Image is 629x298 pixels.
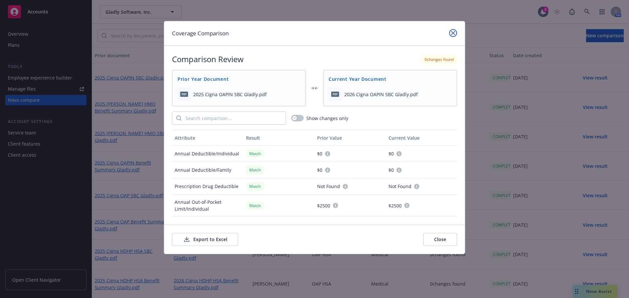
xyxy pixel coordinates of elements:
button: Attribute [172,130,243,146]
span: $0 [389,150,394,157]
svg: Search [176,115,181,121]
div: Prior Value [317,134,383,141]
a: close [449,29,457,37]
div: Result [246,134,312,141]
span: $2500 [317,202,330,209]
span: $0 [317,167,322,173]
span: Current Year Document [329,76,451,82]
div: Annual Deductible/Individual [172,146,243,162]
input: Search comparison... [181,112,286,124]
span: 2026 Cigna OAPIN SBC Gladly.pdf [344,91,418,98]
button: Close [423,233,457,246]
div: Match [246,166,264,174]
div: Annual Out-of-Pocket Limit/Family [172,217,243,238]
button: Export to Excel [172,233,238,246]
h1: Coverage Comparison [172,29,229,38]
div: 0 changes found [421,55,457,63]
span: Show changes only [306,115,348,122]
span: Not Found [317,183,340,190]
div: Match [246,149,264,158]
div: Match [246,202,264,210]
span: $2500 [389,202,402,209]
span: $0 [389,167,394,173]
span: Prior Year Document [178,76,300,82]
span: $0 [317,150,322,157]
div: Current Value [389,134,455,141]
div: Prescription Drug Deductible [172,178,243,195]
div: Match [246,182,264,190]
div: Annual Out-of-Pocket Limit/Individual [172,195,243,217]
button: Prior Value [314,130,386,146]
button: Result [243,130,315,146]
span: 2025 Cigna OAPIN SBC Gladly.pdf [193,91,267,98]
span: Not Found [389,183,411,190]
h2: Comparison Review [172,54,244,65]
div: Attribute [175,134,241,141]
button: Current Value [386,130,457,146]
div: Annual Deductible/Family [172,162,243,178]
